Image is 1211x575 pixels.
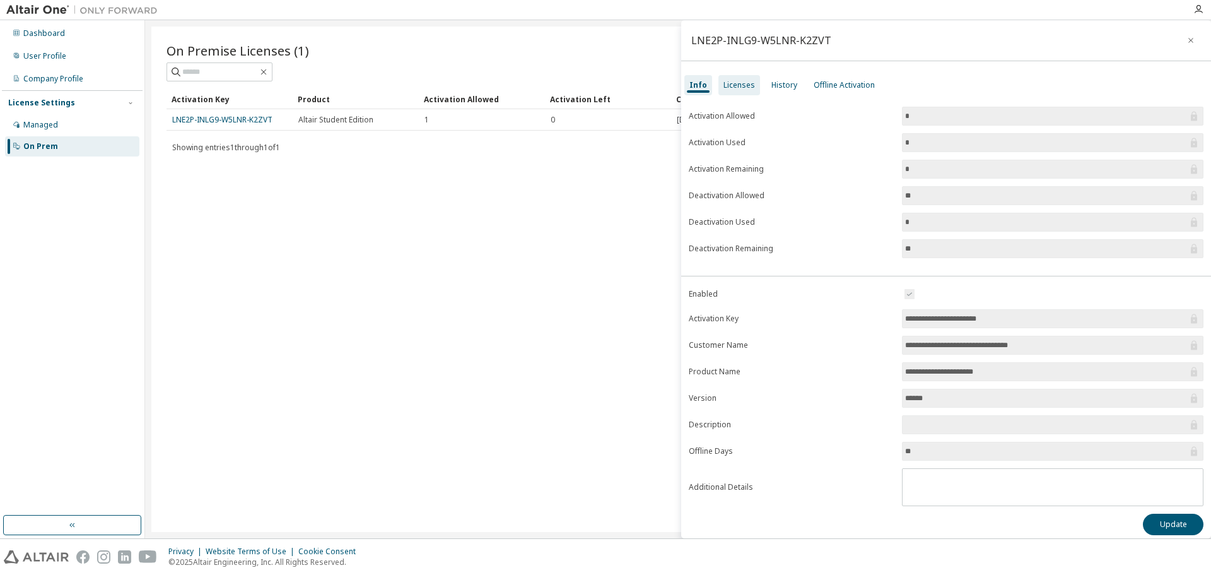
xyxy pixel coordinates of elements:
a: LNE2P-INLG9-W5LNR-K2ZVT [172,114,272,125]
div: License Settings [8,98,75,108]
span: Altair Student Edition [298,115,373,125]
span: [DATE] 21:16:05 [677,115,733,125]
label: Customer Name [689,340,894,350]
div: Activation Key [172,89,288,109]
div: Product [298,89,414,109]
label: Activation Used [689,138,894,148]
div: Website Terms of Use [206,547,298,557]
span: On Premise Licenses (1) [167,42,309,59]
img: altair_logo.svg [4,550,69,564]
label: Deactivation Allowed [689,191,894,201]
img: facebook.svg [76,550,90,564]
label: Enabled [689,289,894,299]
div: Cookie Consent [298,547,363,557]
div: On Prem [23,141,58,151]
img: instagram.svg [97,550,110,564]
div: Activation Left [550,89,666,109]
span: Showing entries 1 through 1 of 1 [172,142,280,153]
span: 1 [424,115,429,125]
p: © 2025 Altair Engineering, Inc. All Rights Reserved. [168,557,363,567]
label: Additional Details [689,482,894,492]
div: Managed [23,120,58,130]
label: Product Name [689,367,894,377]
div: Activation Allowed [424,89,540,109]
div: LNE2P-INLG9-W5LNR-K2ZVT [691,35,831,45]
button: Update [1143,514,1203,535]
label: Activation Remaining [689,164,894,174]
div: Creation Date [676,89,1134,109]
label: Version [689,393,894,403]
div: History [771,80,797,90]
label: Deactivation Remaining [689,244,894,254]
div: User Profile [23,51,66,61]
label: Description [689,420,894,430]
span: 0 [551,115,555,125]
div: Info [689,80,707,90]
label: Offline Days [689,446,894,456]
label: Activation Key [689,314,894,324]
label: Deactivation Used [689,217,894,227]
div: Offline Activation [814,80,875,90]
div: Company Profile [23,74,83,84]
img: youtube.svg [139,550,157,564]
div: Dashboard [23,28,65,39]
div: Privacy [168,547,206,557]
img: linkedin.svg [118,550,131,564]
label: Activation Allowed [689,111,894,121]
img: Altair One [6,4,164,16]
div: Licenses [723,80,755,90]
